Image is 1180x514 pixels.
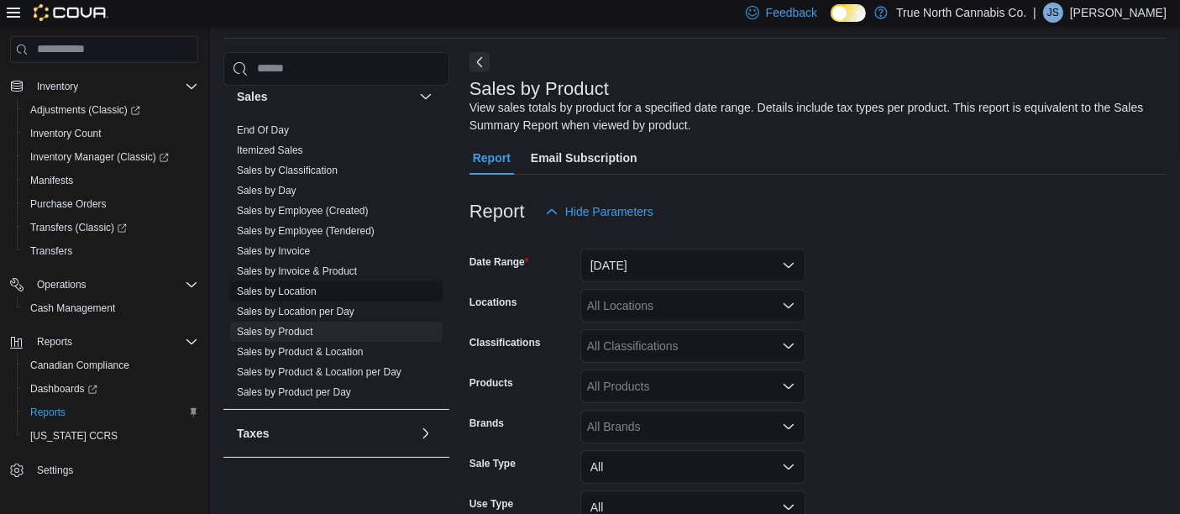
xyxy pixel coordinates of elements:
[237,285,317,298] span: Sales by Location
[469,79,609,99] h3: Sales by Product
[24,100,198,120] span: Adjustments (Classic)
[30,127,102,140] span: Inventory Count
[237,326,313,338] a: Sales by Product
[24,147,198,167] span: Inventory Manager (Classic)
[237,306,354,317] a: Sales by Location per Day
[469,52,490,72] button: Next
[237,286,317,297] a: Sales by Location
[24,379,104,399] a: Dashboards
[30,459,198,480] span: Settings
[782,299,795,312] button: Open list of options
[237,225,375,237] a: Sales by Employee (Tendered)
[24,355,136,375] a: Canadian Compliance
[237,123,289,137] span: End Of Day
[1033,3,1036,23] p: |
[24,379,198,399] span: Dashboards
[3,273,205,296] button: Operations
[24,123,108,144] a: Inventory Count
[1043,3,1063,23] div: Jennifer Schnakenberg
[469,255,529,269] label: Date Range
[580,249,805,282] button: [DATE]
[30,460,80,480] a: Settings
[237,346,364,358] a: Sales by Product & Location
[30,406,66,419] span: Reports
[34,4,108,21] img: Cova
[237,185,296,197] a: Sales by Day
[237,325,313,338] span: Sales by Product
[30,359,129,372] span: Canadian Compliance
[30,332,79,352] button: Reports
[17,122,205,145] button: Inventory Count
[3,330,205,354] button: Reports
[24,100,147,120] a: Adjustments (Classic)
[237,425,412,442] button: Taxes
[24,123,198,144] span: Inventory Count
[3,75,205,98] button: Inventory
[237,224,375,238] span: Sales by Employee (Tendered)
[237,386,351,398] a: Sales by Product per Day
[237,124,289,136] a: End Of Day
[237,345,364,359] span: Sales by Product & Location
[24,426,198,446] span: Washington CCRS
[237,144,303,157] span: Itemized Sales
[473,141,511,175] span: Report
[565,203,653,220] span: Hide Parameters
[30,244,72,258] span: Transfers
[24,298,122,318] a: Cash Management
[17,424,205,448] button: [US_STATE] CCRS
[223,120,449,409] div: Sales
[469,497,513,511] label: Use Type
[237,164,338,177] span: Sales by Classification
[30,76,85,97] button: Inventory
[237,425,270,442] h3: Taxes
[237,244,310,258] span: Sales by Invoice
[469,296,517,309] label: Locations
[416,87,436,107] button: Sales
[37,335,72,349] span: Reports
[831,22,831,23] span: Dark Mode
[831,4,866,22] input: Dark Mode
[17,98,205,122] a: Adjustments (Classic)
[30,275,93,295] button: Operations
[237,265,357,277] a: Sales by Invoice & Product
[237,88,412,105] button: Sales
[37,80,78,93] span: Inventory
[30,275,198,295] span: Operations
[24,402,198,422] span: Reports
[1070,3,1167,23] p: [PERSON_NAME]
[24,241,79,261] a: Transfers
[766,4,817,21] span: Feedback
[30,221,127,234] span: Transfers (Classic)
[237,245,310,257] a: Sales by Invoice
[237,385,351,399] span: Sales by Product per Day
[24,218,198,238] span: Transfers (Classic)
[17,354,205,377] button: Canadian Compliance
[237,305,354,318] span: Sales by Location per Day
[30,429,118,443] span: [US_STATE] CCRS
[580,450,805,484] button: All
[237,365,401,379] span: Sales by Product & Location per Day
[24,298,198,318] span: Cash Management
[24,355,198,375] span: Canadian Compliance
[1047,3,1059,23] span: JS
[469,99,1158,134] div: View sales totals by product for a specified date range. Details include tax types per product. T...
[896,3,1026,23] p: True North Cannabis Co.
[237,165,338,176] a: Sales by Classification
[24,402,72,422] a: Reports
[24,170,80,191] a: Manifests
[237,88,268,105] h3: Sales
[24,194,113,214] a: Purchase Orders
[469,376,513,390] label: Products
[237,366,401,378] a: Sales by Product & Location per Day
[17,169,205,192] button: Manifests
[30,76,198,97] span: Inventory
[24,147,176,167] a: Inventory Manager (Classic)
[30,174,73,187] span: Manifests
[30,103,140,117] span: Adjustments (Classic)
[469,417,504,430] label: Brands
[24,194,198,214] span: Purchase Orders
[37,464,73,477] span: Settings
[17,239,205,263] button: Transfers
[30,150,169,164] span: Inventory Manager (Classic)
[538,195,660,228] button: Hide Parameters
